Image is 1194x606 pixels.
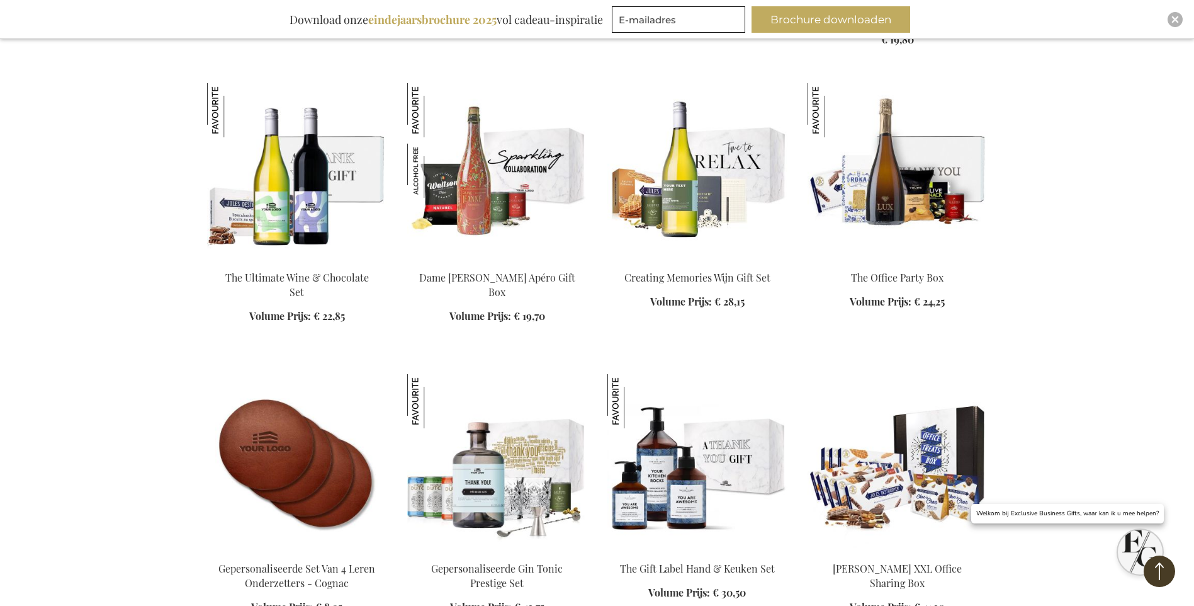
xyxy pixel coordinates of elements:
a: The Gift Label Hand & Keuken Set [620,562,775,575]
span: € 24,25 [914,295,945,308]
a: Volume Prijs: € 30,50 [648,586,746,600]
span: Volume Prijs: [850,295,911,308]
a: The Ultimate Wine & Chocolate Set [225,271,369,299]
span: Volume Prijs: [249,309,311,323]
img: The Office Party Box [808,83,862,137]
img: Gepersonaliseerde Set Van 4 Leren Onderzetters - Cognac [207,374,387,551]
span: € 28,15 [714,295,745,308]
span: € 22,85 [313,309,345,323]
input: E-mailadres [612,6,745,33]
img: The Ultimate Wine & Chocolate Set [207,83,261,137]
a: Jules Destrooper XXL Office Sharing Box [808,546,988,557]
div: Download onze vol cadeau-inspiratie [284,6,609,33]
a: Gepersonaliseerde Set Van 4 Leren Onderzetters - Cognac [207,546,387,557]
img: The Gift Label Hand & Kitchen Set [607,374,787,551]
img: Dame Jeanne Biermocktail Apéro Gift Box [407,144,461,198]
span: € 19,70 [514,309,545,323]
form: marketing offers and promotions [612,6,749,37]
img: The Gift Label Hand & Keuken Set [607,374,662,428]
span: € 30,50 [712,586,746,599]
a: The Ultimate Wine & Chocolate Set The Ultimate Wine & Chocolate Set [207,254,387,266]
a: Gepersonaliseerde Set Van 4 Leren Onderzetters - Cognac [218,562,375,590]
span: Volume Prijs: [648,586,710,599]
a: Personalised White Wine [607,254,787,266]
img: The Office Party Box [808,83,988,260]
span: Volume Prijs: [650,295,712,308]
span: € 19,80 [881,33,914,46]
a: The Gift Label Hand & Kitchen Set The Gift Label Hand & Keuken Set [607,546,787,557]
img: Personalised Gin Tonic Prestige Set [407,374,587,551]
a: Gepersonaliseerde Gin Tonic Prestige Set [431,562,563,590]
a: Personalised Gin Tonic Prestige Set Gepersonaliseerde Gin Tonic Prestige Set [407,546,587,557]
a: The Office Party Box [851,271,943,284]
img: Gepersonaliseerde Gin Tonic Prestige Set [407,374,461,428]
a: Volume Prijs: € 24,25 [850,295,945,309]
a: € 19,80 [847,33,947,47]
a: Dame [PERSON_NAME] Apéro Gift Box [419,271,575,299]
img: Close [1171,16,1179,23]
span: Volume Prijs: [449,309,511,323]
a: Volume Prijs: € 28,15 [650,295,745,309]
a: Volume Prijs: € 19,70 [449,309,545,324]
a: Creating Memories Wijn Gift Set [624,271,770,284]
div: Close [1168,12,1183,27]
a: Dame Jeanne Biermocktail Apéro Gift Box Dame Jeanne Biermocktail Apéro Gift Box Dame Jeanne Bierm... [407,254,587,266]
a: [PERSON_NAME] XXL Office Sharing Box [833,562,962,590]
img: Dame Jeanne Biermocktail Apéro Gift Box [407,83,461,137]
button: Brochure downloaden [752,6,910,33]
b: eindejaarsbrochure 2025 [368,12,497,27]
a: Volume Prijs: € 22,85 [249,309,345,324]
a: The Office Party Box The Office Party Box [808,254,988,266]
img: The Ultimate Wine & Chocolate Set [207,83,387,260]
img: Personalised White Wine [607,83,787,260]
img: Jules Destrooper XXL Office Sharing Box [808,374,988,551]
img: Dame Jeanne Biermocktail Apéro Gift Box [407,83,587,260]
